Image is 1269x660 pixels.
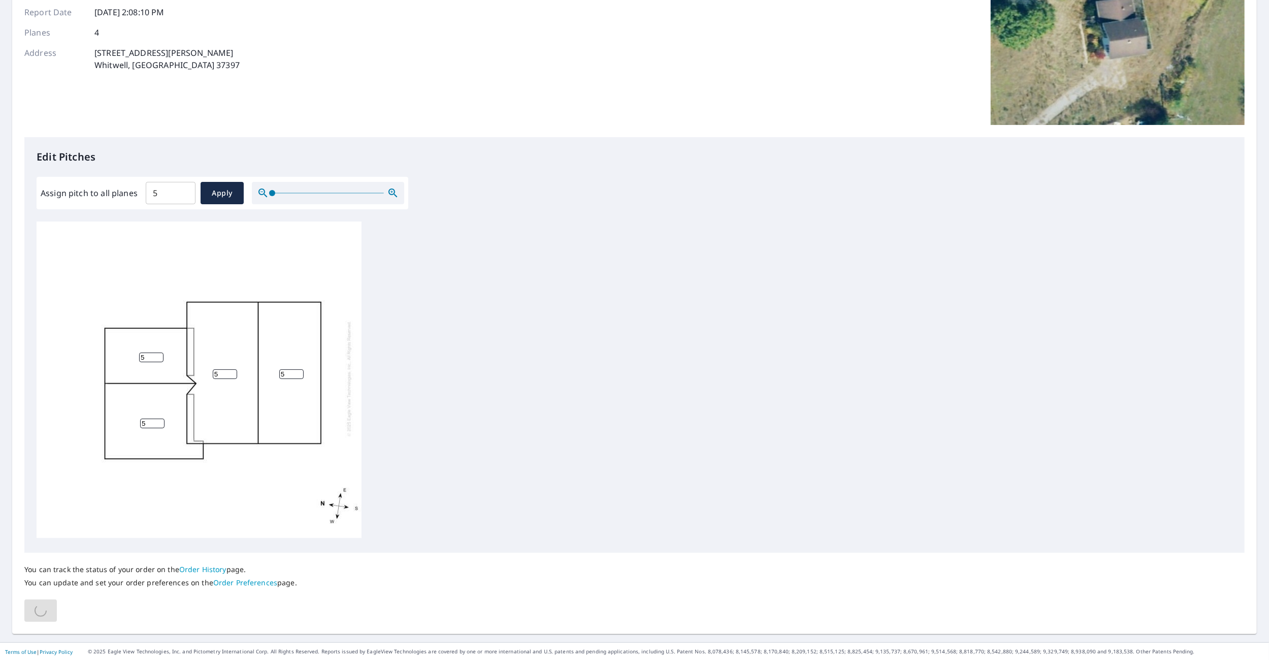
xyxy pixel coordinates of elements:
p: [STREET_ADDRESS][PERSON_NAME] Whitwell, [GEOGRAPHIC_DATA] 37397 [94,47,240,71]
button: Apply [201,182,244,204]
input: 00.0 [146,179,196,207]
label: Assign pitch to all planes [41,187,138,199]
p: Planes [24,26,85,39]
p: Address [24,47,85,71]
p: Report Date [24,6,85,18]
p: Edit Pitches [37,149,1232,165]
span: Apply [209,187,236,200]
p: You can track the status of your order on the page. [24,565,297,574]
p: | [5,649,73,655]
p: You can update and set your order preferences on the page. [24,578,297,587]
a: Privacy Policy [40,648,73,655]
p: 4 [94,26,99,39]
a: Order History [179,564,226,574]
a: Terms of Use [5,648,37,655]
p: © 2025 Eagle View Technologies, Inc. and Pictometry International Corp. All Rights Reserved. Repo... [88,648,1264,655]
p: [DATE] 2:08:10 PM [94,6,165,18]
a: Order Preferences [213,578,277,587]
